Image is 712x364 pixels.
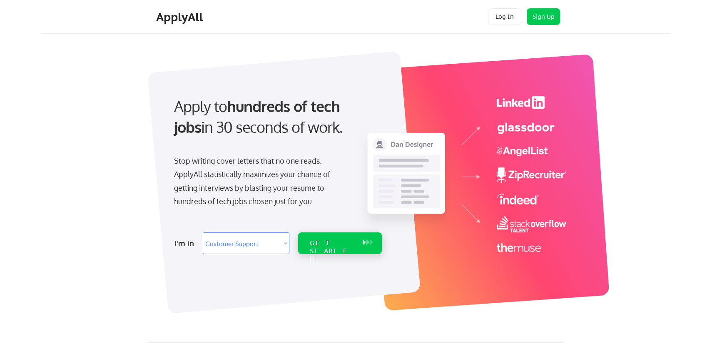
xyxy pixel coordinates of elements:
div: I'm in [174,237,198,250]
div: ApplyAll [156,10,205,24]
div: Apply to in 30 seconds of work. [174,96,378,138]
button: Log In [488,8,521,25]
strong: hundreds of tech jobs [174,97,344,136]
div: Stop writing cover letters that no one reads. ApplyAll statistically maximizes your chance of get... [174,154,345,208]
div: GET STARTED [310,239,354,263]
button: Sign Up [527,8,560,25]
